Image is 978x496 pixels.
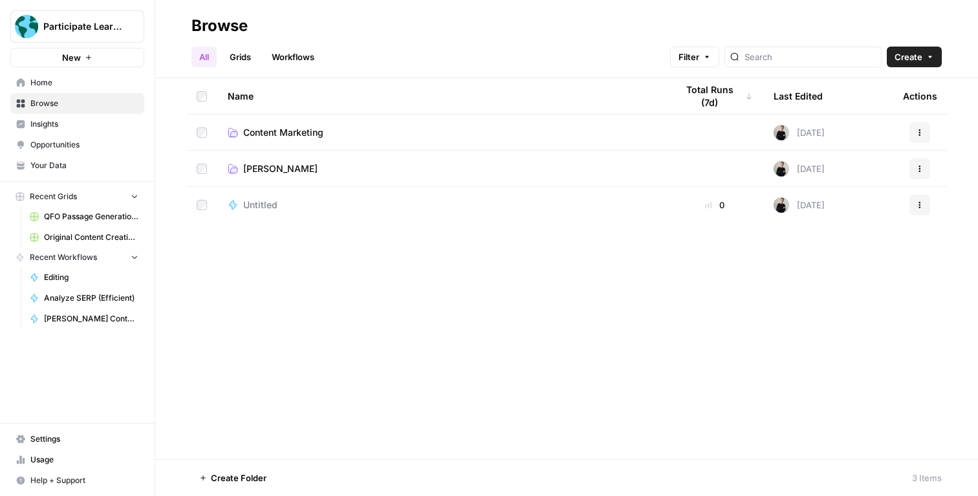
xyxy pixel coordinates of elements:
span: Usage [30,454,138,466]
a: Your Data [10,155,144,176]
a: Analyze SERP (Efficient) [24,288,144,308]
a: Insights [10,114,144,135]
span: Settings [30,433,138,445]
img: rzyuksnmva7rad5cmpd7k6b2ndco [774,161,789,177]
span: Recent Grids [30,191,77,202]
a: Browse [10,93,144,114]
button: Help + Support [10,470,144,491]
a: Untitled [228,199,656,211]
span: New [62,51,81,64]
button: Filter [670,47,719,67]
span: Browse [30,98,138,109]
a: Editing [24,267,144,288]
span: Original Content Creation Grid [44,232,138,243]
span: Editing [44,272,138,283]
span: Participate Learning [43,20,122,33]
span: [PERSON_NAME] [243,162,318,175]
a: Workflows [264,47,322,67]
img: Participate Learning Logo [15,15,38,38]
div: Last Edited [774,78,823,114]
span: Content Marketing [243,126,323,139]
button: Workspace: Participate Learning [10,10,144,43]
button: Create Folder [191,468,274,488]
div: [DATE] [774,161,825,177]
button: Recent Grids [10,187,144,206]
div: 0 [677,199,753,211]
div: Browse [191,16,248,36]
a: [PERSON_NAME] [228,162,656,175]
a: Settings [10,429,144,449]
a: Original Content Creation Grid [24,227,144,248]
span: Recent Workflows [30,252,97,263]
div: [DATE] [774,125,825,140]
span: Insights [30,118,138,130]
a: Usage [10,449,144,470]
img: rzyuksnmva7rad5cmpd7k6b2ndco [774,125,789,140]
span: Create Folder [211,471,266,484]
div: Total Runs (7d) [677,78,753,114]
button: New [10,48,144,67]
span: Opportunities [30,139,138,151]
span: Untitled [243,199,277,211]
div: [DATE] [774,197,825,213]
span: Filter [679,50,699,63]
span: QFO Passage Generation Grid [44,211,138,222]
a: QFO Passage Generation Grid [24,206,144,227]
input: Search [744,50,876,63]
div: Name [228,78,656,114]
span: Create [895,50,922,63]
a: All [191,47,217,67]
span: Home [30,77,138,89]
div: Actions [903,78,937,114]
span: Help + Support [30,475,138,486]
a: Content Marketing [228,126,656,139]
button: Create [887,47,942,67]
button: Recent Workflows [10,248,144,267]
span: [PERSON_NAME] Content Edit Test [44,313,138,325]
a: Grids [222,47,259,67]
span: Your Data [30,160,138,171]
div: 3 Items [912,471,942,484]
a: [PERSON_NAME] Content Edit Test [24,308,144,329]
span: Analyze SERP (Efficient) [44,292,138,304]
a: Opportunities [10,135,144,155]
a: Home [10,72,144,93]
img: rzyuksnmva7rad5cmpd7k6b2ndco [774,197,789,213]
